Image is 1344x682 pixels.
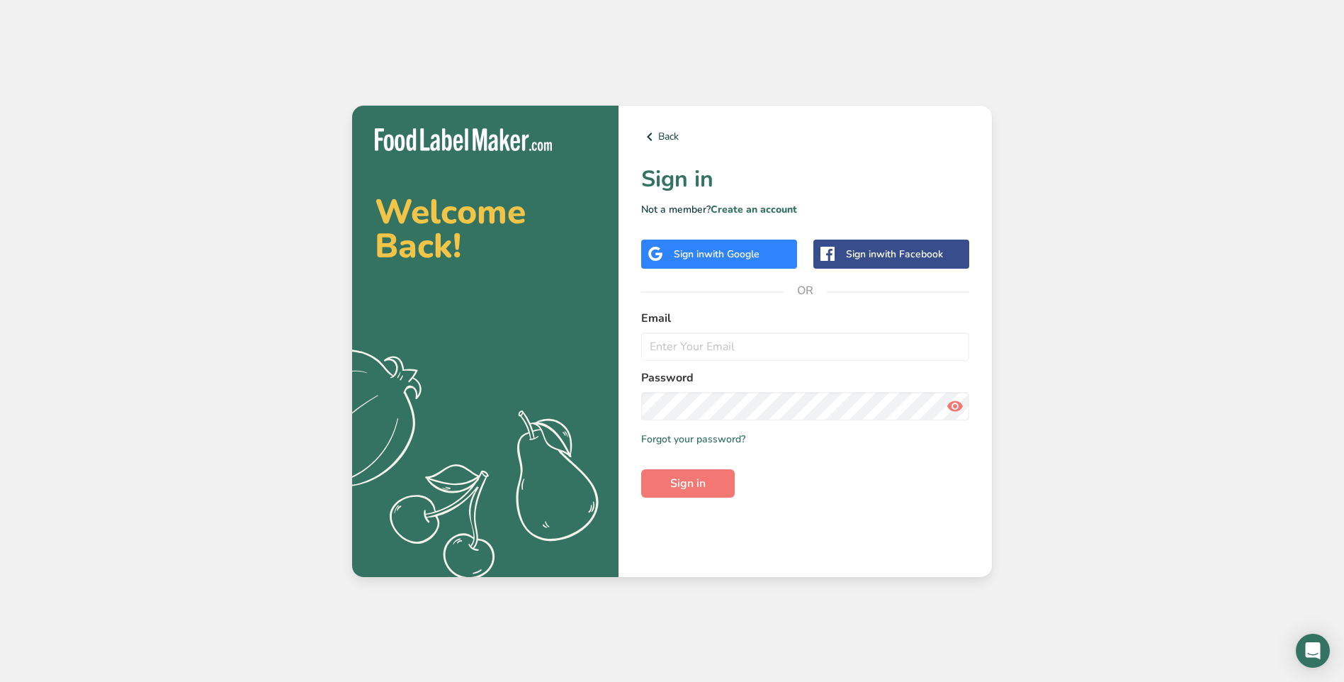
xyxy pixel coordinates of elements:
[641,432,745,447] a: Forgot your password?
[641,369,969,386] label: Password
[375,195,596,263] h2: Welcome Back!
[704,247,759,261] span: with Google
[784,269,827,312] span: OR
[674,247,759,262] div: Sign in
[641,128,969,145] a: Back
[641,202,969,217] p: Not a member?
[641,310,969,327] label: Email
[711,203,797,216] a: Create an account
[375,128,552,152] img: Food Label Maker
[641,162,969,196] h1: Sign in
[1296,634,1330,668] div: Open Intercom Messenger
[641,469,735,498] button: Sign in
[846,247,943,262] div: Sign in
[670,475,706,492] span: Sign in
[641,332,969,361] input: Enter Your Email
[876,247,943,261] span: with Facebook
